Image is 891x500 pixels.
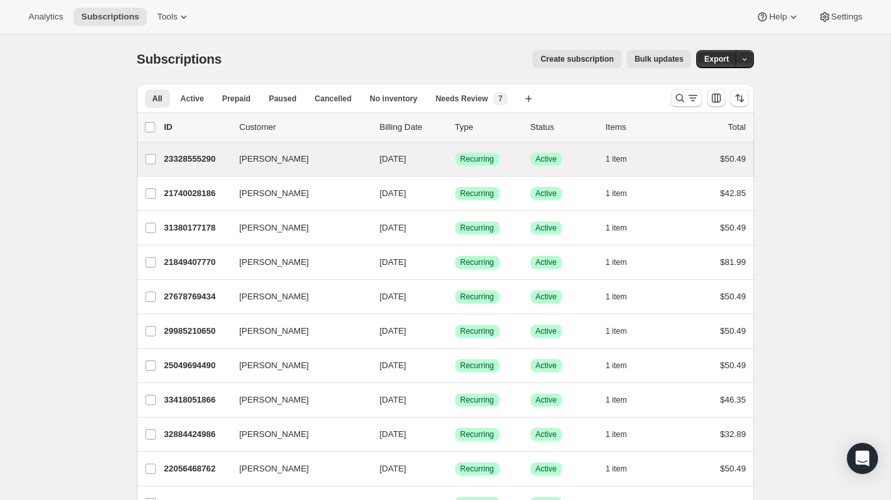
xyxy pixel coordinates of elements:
span: Recurring [460,154,494,164]
span: Active [536,257,557,268]
span: Recurring [460,292,494,302]
span: [PERSON_NAME] [240,394,309,406]
span: [DATE] [380,464,407,473]
div: Type [455,121,520,134]
span: [PERSON_NAME] [240,359,309,372]
span: Export [704,54,729,64]
span: Active [536,326,557,336]
p: 21849407770 [164,256,229,269]
button: Search and filter results [671,89,702,107]
div: IDCustomerBilling DateTypeStatusItemsTotal [164,121,746,134]
button: 1 item [606,322,642,340]
span: $50.49 [720,464,746,473]
span: Needs Review [436,94,488,104]
button: Bulk updates [627,50,691,68]
span: Active [536,429,557,440]
button: Tools [149,8,198,26]
button: 1 item [606,184,642,203]
p: 22056468762 [164,462,229,475]
div: 27678769434[PERSON_NAME][DATE]SuccessRecurringSuccessActive1 item$50.49 [164,288,746,306]
button: Settings [810,8,870,26]
button: [PERSON_NAME] [232,183,362,204]
span: All [153,94,162,104]
span: Prepaid [222,94,251,104]
span: [DATE] [380,154,407,164]
button: Create subscription [533,50,621,68]
span: [PERSON_NAME] [240,221,309,234]
span: [PERSON_NAME] [240,325,309,338]
span: [DATE] [380,326,407,336]
p: 31380177178 [164,221,229,234]
span: Recurring [460,223,494,233]
button: [PERSON_NAME] [232,149,362,169]
span: [DATE] [380,223,407,232]
p: Total [728,121,746,134]
button: [PERSON_NAME] [232,286,362,307]
button: Customize table column order and visibility [707,89,725,107]
span: $50.49 [720,292,746,301]
p: 29985210650 [164,325,229,338]
button: Analytics [21,8,71,26]
div: 21740028186[PERSON_NAME][DATE]SuccessRecurringSuccessActive1 item$42.85 [164,184,746,203]
button: Create new view [518,90,539,108]
span: [PERSON_NAME] [240,462,309,475]
span: [DATE] [380,395,407,405]
button: [PERSON_NAME] [232,218,362,238]
button: Subscriptions [73,8,147,26]
div: 22056468762[PERSON_NAME][DATE]SuccessRecurringSuccessActive1 item$50.49 [164,460,746,478]
span: Active [536,154,557,164]
span: 1 item [606,292,627,302]
span: Recurring [460,429,494,440]
span: Active [536,188,557,199]
span: Recurring [460,326,494,336]
span: Analytics [29,12,63,22]
span: Recurring [460,395,494,405]
span: Active [536,464,557,474]
div: Open Intercom Messenger [847,443,878,474]
span: [PERSON_NAME] [240,187,309,200]
button: Export [696,50,736,68]
span: [PERSON_NAME] [240,428,309,441]
span: [DATE] [380,360,407,370]
span: Active [536,395,557,405]
button: [PERSON_NAME] [232,424,362,445]
div: 23328555290[PERSON_NAME][DATE]SuccessRecurringSuccessActive1 item$50.49 [164,150,746,168]
span: Settings [831,12,862,22]
button: [PERSON_NAME] [232,458,362,479]
span: Active [536,223,557,233]
span: $50.49 [720,154,746,164]
span: Help [769,12,786,22]
span: Paused [269,94,297,104]
span: No inventory [370,94,417,104]
span: $50.49 [720,360,746,370]
span: 1 item [606,257,627,268]
div: 32884424986[PERSON_NAME][DATE]SuccessRecurringSuccessActive1 item$32.89 [164,425,746,444]
span: Cancelled [315,94,352,104]
button: Sort the results [731,89,749,107]
span: [DATE] [380,292,407,301]
span: $32.89 [720,429,746,439]
div: 31380177178[PERSON_NAME][DATE]SuccessRecurringSuccessActive1 item$50.49 [164,219,746,237]
button: [PERSON_NAME] [232,390,362,410]
button: [PERSON_NAME] [232,355,362,376]
span: [DATE] [380,188,407,198]
button: 1 item [606,391,642,409]
span: [PERSON_NAME] [240,256,309,269]
span: 1 item [606,154,627,164]
span: $46.35 [720,395,746,405]
p: ID [164,121,229,134]
div: Items [606,121,671,134]
span: 1 item [606,464,627,474]
p: 25049694490 [164,359,229,372]
div: 25049694490[PERSON_NAME][DATE]SuccessRecurringSuccessActive1 item$50.49 [164,356,746,375]
div: 33418051866[PERSON_NAME][DATE]SuccessRecurringSuccessActive1 item$46.35 [164,391,746,409]
p: 33418051866 [164,394,229,406]
span: $42.85 [720,188,746,198]
p: Billing Date [380,121,445,134]
button: 1 item [606,460,642,478]
p: 21740028186 [164,187,229,200]
span: [DATE] [380,257,407,267]
span: Create subscription [540,54,614,64]
span: 1 item [606,395,627,405]
span: Active [181,94,204,104]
